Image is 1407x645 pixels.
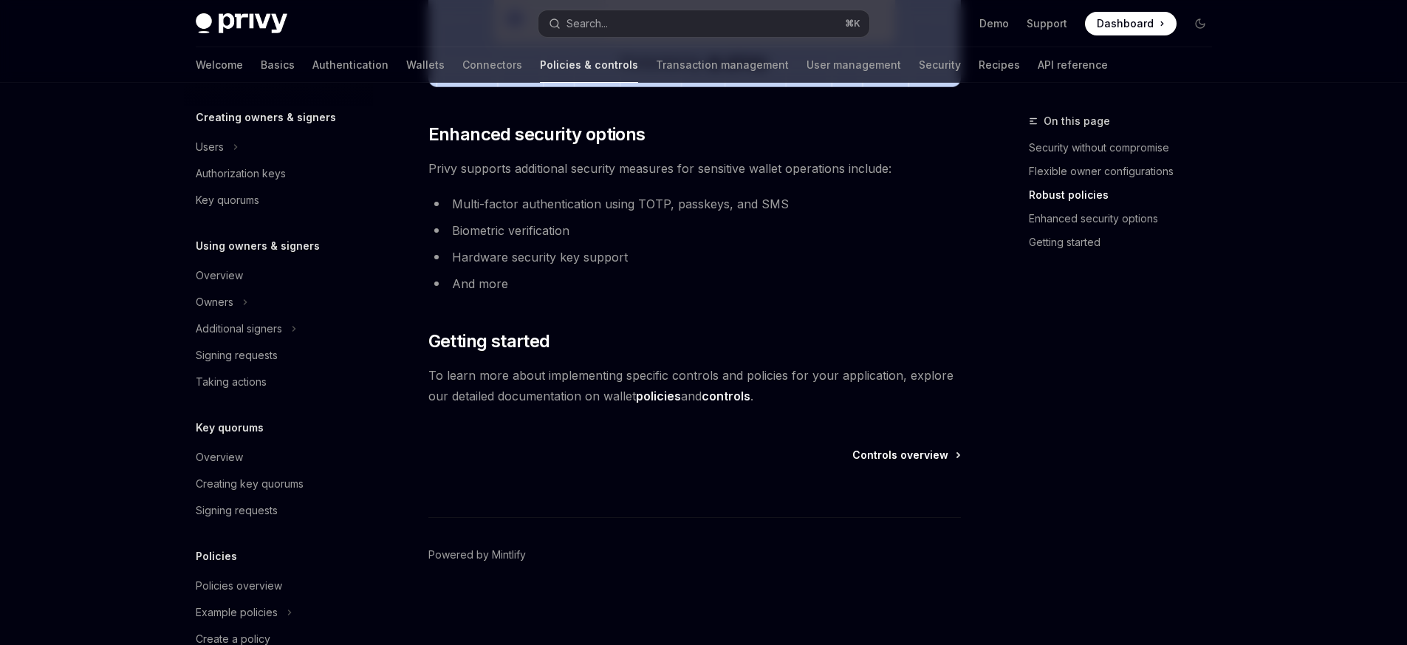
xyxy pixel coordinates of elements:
a: Policies overview [184,573,373,599]
li: Hardware security key support [428,247,961,267]
h5: Creating owners & signers [196,109,336,126]
a: Dashboard [1085,12,1177,35]
a: controls [702,389,750,404]
a: Signing requests [184,342,373,369]
div: Policies overview [196,577,282,595]
div: Signing requests [196,347,278,364]
div: Signing requests [196,502,278,519]
span: To learn more about implementing specific controls and policies for your application, explore our... [428,365,961,406]
a: Taking actions [184,369,373,395]
a: Welcome [196,47,243,83]
a: Authentication [312,47,388,83]
a: Enhanced security options [1029,207,1224,231]
h5: Using owners & signers [196,237,320,255]
h5: Key quorums [196,419,264,437]
div: Overview [196,448,243,466]
span: Controls overview [852,448,948,463]
a: Robust policies [1029,183,1224,207]
span: Privy supports additional security measures for sensitive wallet operations include: [428,158,961,179]
li: Multi-factor authentication using TOTP, passkeys, and SMS [428,194,961,214]
span: Getting started [428,330,550,353]
div: Key quorums [196,191,259,209]
a: Connectors [462,47,522,83]
a: Security without compromise [1029,136,1224,160]
button: Toggle Additional signers section [184,315,373,342]
span: ⌘ K [845,18,860,30]
img: dark logo [196,13,287,34]
a: Security [919,47,961,83]
a: Getting started [1029,231,1224,254]
div: Example policies [196,604,278,621]
div: Taking actions [196,373,267,391]
a: Creating key quorums [184,471,373,497]
a: Controls overview [852,448,959,463]
span: Dashboard [1097,16,1154,31]
a: Overview [184,444,373,471]
span: Enhanced security options [428,123,646,146]
a: Powered by Mintlify [428,547,526,562]
a: Recipes [979,47,1020,83]
a: API reference [1038,47,1108,83]
a: Wallets [406,47,445,83]
a: Policies & controls [540,47,638,83]
a: Demo [979,16,1009,31]
a: Flexible owner configurations [1029,160,1224,183]
a: Transaction management [656,47,789,83]
a: Key quorums [184,187,373,214]
div: Creating key quorums [196,475,304,493]
div: Search... [566,15,608,33]
div: Authorization keys [196,165,286,182]
div: Users [196,138,224,156]
button: Toggle dark mode [1188,12,1212,35]
h5: Policies [196,547,237,565]
button: Toggle Example policies section [184,599,373,626]
div: Additional signers [196,320,282,338]
a: Signing requests [184,497,373,524]
a: User management [807,47,901,83]
button: Toggle Owners section [184,289,373,315]
a: Basics [261,47,295,83]
a: Authorization keys [184,160,373,187]
a: Overview [184,262,373,289]
span: On this page [1044,112,1110,130]
button: Toggle Users section [184,134,373,160]
button: Open search [538,10,869,37]
div: Owners [196,293,233,311]
li: And more [428,273,961,294]
a: Support [1027,16,1067,31]
a: policies [636,389,681,404]
li: Biometric verification [428,220,961,241]
div: Overview [196,267,243,284]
